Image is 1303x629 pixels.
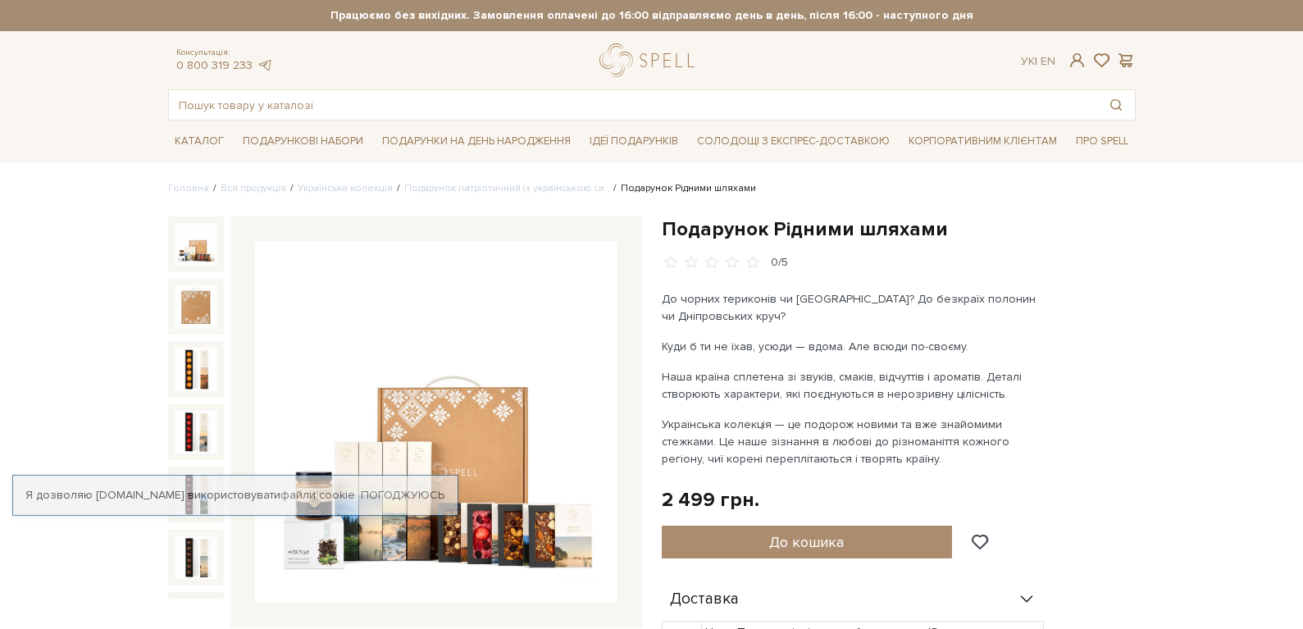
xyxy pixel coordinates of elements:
[175,223,217,266] img: Подарунок Рідними шляхами
[168,8,1136,23] strong: Працюємо без вихідних. Замовлення оплачені до 16:00 відправляємо день в день, після 16:00 - насту...
[662,290,1046,325] p: До чорних териконів чи [GEOGRAPHIC_DATA]? До безкраїх полонин чи Дніпровських круч?
[690,127,896,155] a: Солодощі з експрес-доставкою
[221,182,286,194] a: Вся продукція
[662,487,759,513] div: 2 499 грн.
[175,536,217,579] img: Подарунок Рідними шляхами
[1097,90,1135,120] button: Пошук товару у каталозі
[169,90,1097,120] input: Пошук товару у каталозі
[662,368,1046,403] p: Наша країна сплетена зі звуків, смаків, відчуттів і ароматів. Деталі створюють характери, які поє...
[1069,129,1135,154] a: Про Spell
[13,488,458,503] div: Я дозволяю [DOMAIN_NAME] використовувати
[361,488,444,503] a: Погоджуюсь
[168,182,209,194] a: Головна
[257,58,273,72] a: telegram
[175,285,217,328] img: Подарунок Рідними шляхами
[662,416,1046,467] p: Українська колекція — це подорож новими та вже знайомими стежками. Це наше зізнання в любові до р...
[1035,54,1037,68] span: |
[769,533,844,551] span: До кошика
[662,217,1136,242] h1: Подарунок Рідними шляхами
[1021,54,1055,69] div: Ук
[236,129,370,154] a: Подарункові набори
[168,129,230,154] a: Каталог
[175,348,217,390] img: Подарунок Рідними шляхами
[1041,54,1055,68] a: En
[609,181,756,196] li: Подарунок Рідними шляхами
[175,473,217,516] img: Подарунок Рідними шляхами
[670,592,739,607] span: Доставка
[599,43,702,77] a: logo
[404,182,609,194] a: Подарунок патріотичний (з українською си..
[662,338,1046,355] p: Куди б ти не їхав, усюди — вдома. Але всюди по-своєму.
[280,488,355,502] a: файли cookie
[176,48,273,58] span: Консультація:
[583,129,685,154] a: Ідеї подарунків
[662,526,953,558] button: До кошика
[175,411,217,454] img: Подарунок Рідними шляхами
[902,129,1064,154] a: Корпоративним клієнтам
[771,255,788,271] div: 0/5
[298,182,393,194] a: Українська колекція
[176,58,253,72] a: 0 800 319 233
[376,129,577,154] a: Подарунки на День народження
[255,241,617,604] img: Подарунок Рідними шляхами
